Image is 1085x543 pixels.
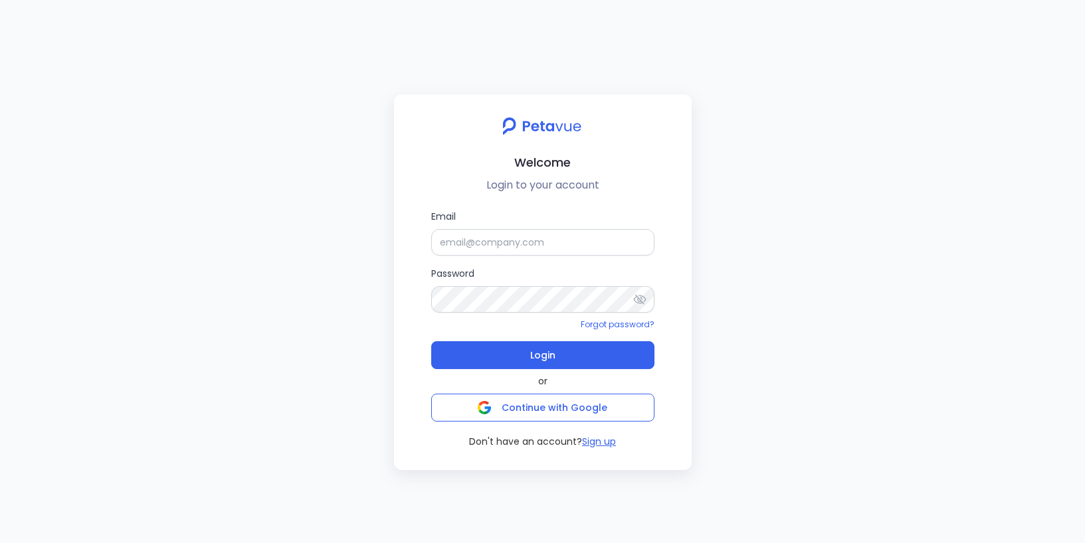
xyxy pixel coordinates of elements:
span: Don't have an account? [469,435,582,449]
p: Login to your account [405,177,681,193]
label: Email [431,209,654,256]
button: Continue with Google [431,394,654,422]
input: Email [431,229,654,256]
label: Password [431,266,654,313]
a: Forgot password? [581,319,654,330]
h2: Welcome [405,153,681,172]
button: Sign up [582,435,616,449]
span: or [538,374,547,388]
span: Continue with Google [502,401,607,414]
img: petavue logo [494,110,591,142]
button: Login [431,341,654,369]
input: Password [431,286,654,313]
span: Login [530,346,555,364]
